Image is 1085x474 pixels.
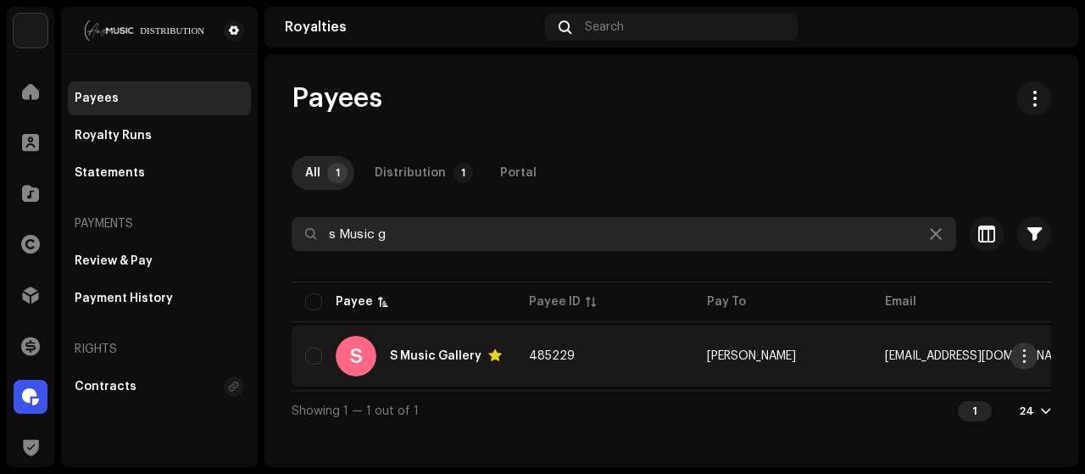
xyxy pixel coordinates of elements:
p-badge: 1 [453,163,473,183]
div: Royalties [285,20,538,34]
div: Payee [336,293,373,310]
img: bb356b9b-6e90-403f-adc8-c282c7c2e227 [14,14,47,47]
span: singersadek@gmail.com [885,350,1071,362]
img: 68a4b677-ce15-481d-9fcd-ad75b8f38328 [75,20,217,41]
re-a-nav-header: Payments [68,204,251,244]
p-badge: 1 [327,163,348,183]
div: Review & Pay [75,254,153,268]
re-m-nav-item: Royalty Runs [68,119,251,153]
div: Contracts [75,380,136,393]
re-m-nav-item: Review & Pay [68,244,251,278]
div: Payee ID [529,293,581,310]
span: Showing 1 — 1 out of 1 [292,405,419,417]
re-m-nav-item: Statements [68,156,251,190]
re-a-nav-header: Rights [68,329,251,370]
div: All [305,156,320,190]
div: 1 [958,401,992,421]
re-m-nav-item: Contracts [68,370,251,404]
div: Royalty Runs [75,129,152,142]
span: Payees [292,81,382,115]
div: S [336,336,376,376]
div: Statements [75,166,145,180]
div: S Music Gallery [390,350,481,362]
div: Payees [75,92,119,105]
img: d2dfa519-7ee0-40c3-937f-a0ec5b610b05 [1031,14,1058,41]
div: Portal [500,156,537,190]
div: Distribution [375,156,446,190]
re-m-nav-item: Payment History [68,282,251,315]
div: 24 [1019,404,1034,418]
span: Sadek Khan [707,350,796,362]
span: 485229 [529,350,575,362]
span: Search [585,20,624,34]
re-m-nav-item: Payees [68,81,251,115]
input: Search [292,217,956,251]
div: Payment History [75,292,173,305]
